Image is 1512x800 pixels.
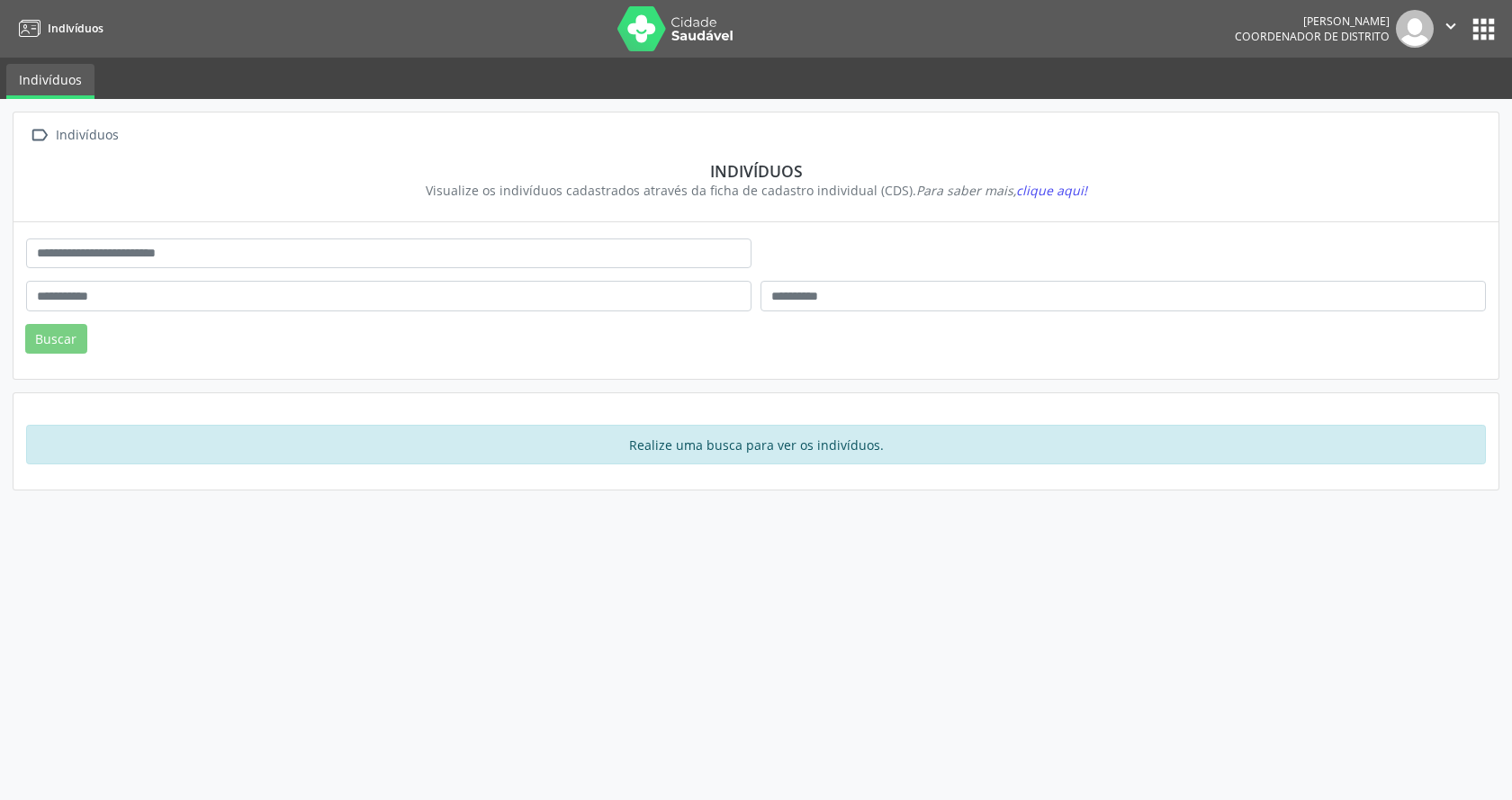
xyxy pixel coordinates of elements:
[916,182,1087,199] i: Para saber mais,
[1396,10,1434,48] img: img
[52,122,121,148] div: Indivíduos
[1235,13,1390,29] div: [PERSON_NAME]
[6,64,94,99] a: Indivíduos
[26,425,1486,464] div: Realize uma busca para ver os indivíduos.
[39,161,1473,181] div: Indivíduos
[48,21,103,36] span: Indivíduos
[1016,182,1087,199] span: clique aqui!
[1468,13,1499,45] button: apps
[26,122,52,148] i: 
[13,13,103,43] a: Indivíduos
[25,324,87,355] button: Buscar
[1434,10,1468,48] button: 
[26,122,121,148] a:  Indivíduos
[1235,29,1390,44] span: Coordenador de Distrito
[39,181,1473,200] div: Visualize os indivíduos cadastrados através da ficha de cadastro individual (CDS).
[1441,16,1461,36] i: 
